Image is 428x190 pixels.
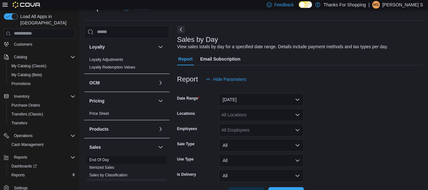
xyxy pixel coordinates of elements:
p: Thanks For Shopping [323,1,366,9]
span: Dashboards [11,164,37,169]
button: OCM [157,79,164,87]
a: Purchase Orders [9,102,43,109]
span: My Catalog (Classic) [9,62,75,70]
div: Loyalty [84,56,169,74]
a: Loyalty Adjustments [89,57,123,62]
span: Reports [11,154,75,161]
label: Sale Type [177,141,195,147]
span: Customers [11,40,75,48]
p: [PERSON_NAME] S [382,1,423,9]
a: Transfers (Classic) [9,110,46,118]
span: My Catalog (Beta) [11,72,42,77]
input: Dark Mode [299,1,312,8]
span: Customers [14,42,32,47]
span: Catalog [14,55,27,60]
span: My Catalog (Beta) [9,71,75,79]
span: End Of Day [89,157,109,162]
span: My Catalog (Classic) [11,63,47,69]
span: Transfers (Classic) [11,112,43,117]
div: Pricing [84,110,169,120]
a: My Catalog (Beta) [9,71,45,79]
span: Cash Management [11,142,43,147]
button: Open list of options [295,112,300,117]
span: Inventory [14,94,29,99]
button: Products [89,126,156,132]
button: All [219,154,304,167]
button: Operations [1,131,78,140]
button: OCM [89,80,156,86]
a: Price Sheet [89,111,109,116]
span: Promotions [9,80,75,88]
span: Reports [9,171,75,179]
span: Purchase Orders [11,103,40,108]
span: Inventory [11,93,75,100]
label: Locations [177,111,195,116]
button: All [219,139,304,152]
img: Cova [13,2,41,8]
span: Report [178,53,193,65]
button: Pricing [157,97,164,105]
button: [DATE] [219,93,304,106]
a: Loyalty Redemption Values [89,65,135,69]
div: View sales totals by day for a specified date range. Details include payment methods and tax type... [177,43,388,50]
a: Promotions [9,80,33,88]
span: Transfers [9,119,75,127]
a: Reports [9,171,27,179]
button: Reports [6,171,78,180]
div: Meade S [372,1,380,9]
h3: OCM [89,80,100,86]
a: Sales by Day [89,180,112,185]
h3: Products [89,126,109,132]
span: Sales by Classification [89,173,127,178]
span: Reports [11,173,25,178]
button: Open list of options [295,128,300,133]
h3: Report [177,75,198,83]
a: Dashboards [9,162,39,170]
span: Transfers [11,121,27,126]
button: My Catalog (Classic) [6,62,78,70]
span: Promotions [11,81,31,86]
span: Itemized Sales [89,165,114,170]
button: Cash Management [6,140,78,149]
span: Hide Parameters [213,76,246,82]
button: Sales [89,144,156,150]
span: Feedback [274,2,294,8]
label: Is Delivery [177,172,196,177]
button: Transfers [6,119,78,128]
button: Loyalty [157,43,164,51]
span: Cash Management [9,141,75,148]
h3: Sales by Day [177,36,218,43]
h3: Sales [89,144,101,150]
a: Cash Management [9,141,46,148]
button: Reports [1,153,78,162]
button: Sales [157,143,164,151]
span: Reports [14,155,27,160]
a: Itemized Sales [89,165,114,170]
span: Email Subscription [200,53,240,65]
button: Promotions [6,79,78,88]
button: Reports [11,154,30,161]
button: Inventory [1,92,78,101]
label: Use Type [177,157,194,162]
a: My Catalog (Classic) [9,62,49,70]
h3: Pricing [89,98,104,104]
button: Operations [11,132,35,140]
span: MS [373,1,379,9]
label: Date Range [177,96,200,101]
button: Pricing [89,98,156,104]
button: My Catalog (Beta) [6,70,78,79]
button: Hide Parameters [203,73,249,86]
button: Catalog [1,53,78,62]
a: Dashboards [6,162,78,171]
label: Employees [177,126,197,131]
p: | [368,1,370,9]
button: Transfers (Classic) [6,110,78,119]
span: Dashboards [9,162,75,170]
span: Operations [14,133,33,138]
button: Catalog [11,53,29,61]
span: Load All Apps in [GEOGRAPHIC_DATA] [18,13,75,26]
button: Loyalty [89,44,156,50]
button: Customers [1,39,78,49]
